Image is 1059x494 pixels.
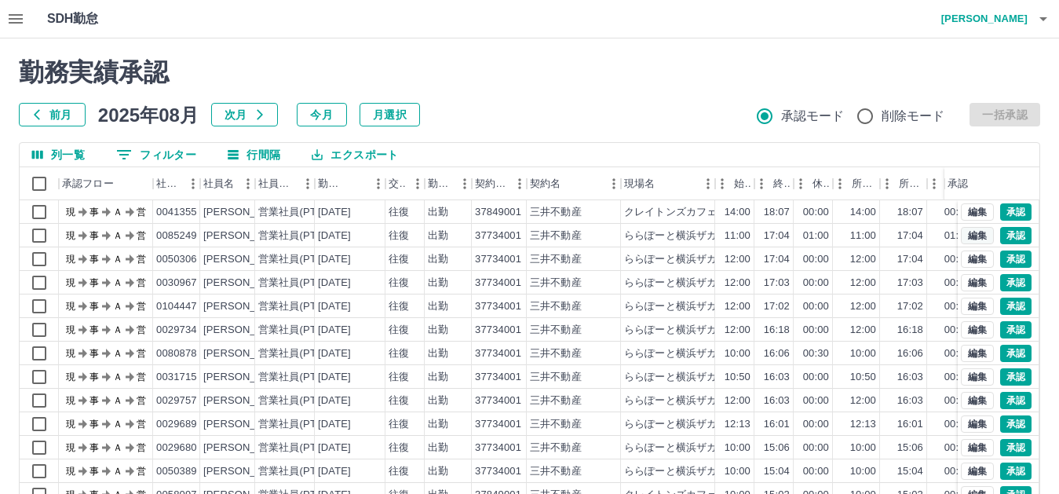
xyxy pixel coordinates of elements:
[299,143,411,166] button: エクスポート
[181,172,205,196] button: メニュー
[428,464,448,479] div: 出勤
[66,207,75,218] text: 現
[803,370,829,385] div: 00:00
[764,370,790,385] div: 16:03
[389,464,409,479] div: 往復
[255,167,315,200] div: 社員区分
[318,323,351,338] div: [DATE]
[850,370,876,385] div: 10:50
[803,276,829,291] div: 00:00
[453,172,477,196] button: メニュー
[89,371,99,382] text: 事
[389,252,409,267] div: 往復
[318,252,351,267] div: [DATE]
[203,323,289,338] div: [PERSON_NAME]
[530,464,582,479] div: 三井不動産
[602,172,626,196] button: メニュー
[764,417,790,432] div: 16:01
[318,393,351,408] div: [DATE]
[961,251,994,268] button: 編集
[428,393,448,408] div: 出勤
[475,205,521,220] div: 37849001
[113,230,122,241] text: Ａ
[961,463,994,480] button: 編集
[944,299,970,314] div: 00:00
[897,346,923,361] div: 16:06
[944,441,970,456] div: 00:00
[773,167,791,200] div: 終業
[803,393,829,408] div: 00:00
[475,299,521,314] div: 37734001
[475,370,521,385] div: 37734001
[1000,415,1032,433] button: 承認
[725,299,750,314] div: 12:00
[944,167,1026,200] div: 承認
[475,441,521,456] div: 37734001
[203,205,289,220] div: [PERSON_NAME]
[530,323,582,338] div: 三井不動産
[530,441,582,456] div: 三井不動産
[1000,227,1032,244] button: 承認
[203,346,289,361] div: [PERSON_NAME]
[19,57,1040,87] h2: 勤務実績承認
[89,395,99,406] text: 事
[944,252,970,267] div: 00:00
[850,252,876,267] div: 12:00
[725,346,750,361] div: 10:00
[113,301,122,312] text: Ａ
[624,346,861,361] div: ららぽーと横浜ザガーデンレストランフォーシュン
[137,230,146,241] text: 営
[66,301,75,312] text: 現
[1000,203,1032,221] button: 承認
[897,252,923,267] div: 17:04
[236,172,260,196] button: メニュー
[153,167,200,200] div: 社員番号
[315,167,385,200] div: 勤務日
[203,417,289,432] div: [PERSON_NAME]
[475,276,521,291] div: 37734001
[944,417,970,432] div: 00:00
[296,172,320,196] button: メニュー
[1000,345,1032,362] button: 承認
[624,464,861,479] div: ららぽーと横浜ザガーデンレストランフォーシュン
[803,299,829,314] div: 00:00
[813,167,830,200] div: 休憩
[318,229,351,243] div: [DATE]
[137,395,146,406] text: 営
[156,229,197,243] div: 0085249
[66,230,75,241] text: 現
[89,254,99,265] text: 事
[944,370,970,385] div: 00:00
[89,324,99,335] text: 事
[203,299,289,314] div: [PERSON_NAME]
[258,167,296,200] div: 社員区分
[1000,321,1032,338] button: 承認
[389,441,409,456] div: 往復
[258,441,341,456] div: 営業社員(PT契約)
[89,348,99,359] text: 事
[764,393,790,408] div: 16:03
[318,205,351,220] div: [DATE]
[530,229,582,243] div: 三井不動産
[725,441,750,456] div: 10:00
[803,205,829,220] div: 00:00
[156,346,197,361] div: 0080878
[850,441,876,456] div: 10:00
[1000,251,1032,268] button: 承認
[297,103,347,126] button: 今月
[66,254,75,265] text: 現
[156,370,197,385] div: 0031715
[137,254,146,265] text: 営
[803,252,829,267] div: 00:00
[897,417,923,432] div: 16:01
[389,370,409,385] div: 往復
[725,205,750,220] div: 14:00
[530,299,582,314] div: 三井不動産
[428,370,448,385] div: 出勤
[203,393,289,408] div: [PERSON_NAME]
[944,393,970,408] div: 00:00
[367,172,390,196] button: メニュー
[389,229,409,243] div: 往復
[113,371,122,382] text: Ａ
[203,167,234,200] div: 社員名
